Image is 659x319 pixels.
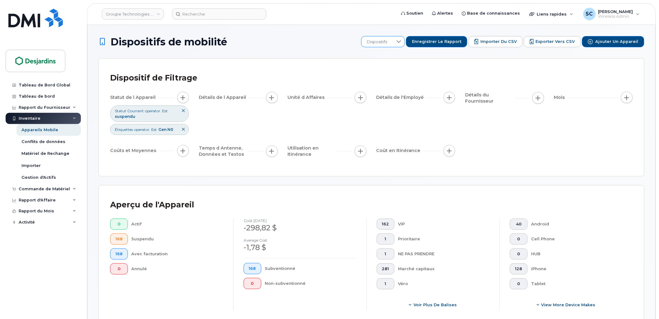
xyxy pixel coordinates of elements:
[249,281,256,286] span: 0
[199,145,249,158] span: Temps d Antenne, Données et Textos
[115,266,123,271] span: 0
[376,94,426,101] span: Détails de l'Employé
[377,278,395,289] button: 1
[110,248,128,260] button: 168
[110,263,128,275] button: 0
[110,147,158,154] span: Coûts et Moyennes
[531,248,623,260] div: HUB
[244,278,261,289] button: 0
[554,94,567,101] span: Mois
[377,233,395,245] button: 1
[531,219,623,230] div: Android
[377,248,395,260] button: 1
[244,263,261,274] button: 168
[510,263,528,275] button: 128
[134,127,157,132] span: operator. Est
[244,242,357,253] div: -1,78 $
[536,39,575,44] span: Exporter vers CSV
[115,127,133,132] span: Étiquettes
[515,222,522,227] span: 40
[377,299,490,311] button: Voir plus de balises
[412,39,461,44] span: Enregistrer le rapport
[531,263,623,275] div: iPhone
[376,147,423,154] span: Coût en Itinérance
[132,263,224,275] div: Annulé
[398,278,490,289] div: Véro
[244,238,357,242] h4: Average cost
[377,219,395,230] button: 162
[582,36,644,47] button: Ajouter un appareil
[115,108,144,113] span: Statut Courrant
[110,219,128,230] button: 0
[244,223,357,233] div: -298,82 $
[110,197,194,213] div: Aperçu de l'Appareil
[199,94,248,101] span: Détails de l Appareil
[515,281,522,286] span: 0
[115,237,123,242] span: 168
[158,127,173,132] span: Gen N0
[515,252,522,257] span: 0
[288,145,338,158] span: Utilisation en Itinérance
[132,248,224,260] div: Avec facturation
[480,39,517,44] span: Importer du CSV
[249,266,256,271] span: 168
[406,36,467,47] button: Enregistrer le rapport
[382,252,389,257] span: 1
[469,36,523,47] button: Importer du CSV
[265,263,357,274] div: Subventionné
[110,233,128,245] button: 168
[531,233,623,245] div: Cell Phone
[382,281,389,286] span: 1
[362,36,393,48] span: Dispositifs
[110,94,157,101] span: Statut de l Appareil
[398,248,490,260] div: NE PAS PRENDRE
[382,237,389,242] span: 1
[596,39,638,44] span: Ajouter un appareil
[132,233,224,245] div: Suspendu
[398,219,490,230] div: VIP
[244,219,357,223] h4: coût [DATE]
[145,108,168,113] span: operator. Est
[541,302,596,308] span: View More Device Makes
[132,219,224,230] div: Actif
[398,263,490,275] div: Marché capitaux
[465,92,515,104] span: Détails du Fournisseur
[115,222,123,227] span: 0
[110,36,227,47] span: Dispositifs de mobilité
[510,278,528,289] button: 0
[382,222,389,227] span: 162
[510,248,528,260] button: 0
[265,278,357,289] div: Non-subventionné
[377,263,395,275] button: 281
[510,219,528,230] button: 40
[510,233,528,245] button: 0
[115,252,123,257] span: 168
[515,266,522,271] span: 128
[110,70,197,86] div: Dispositif de Filtrage
[288,94,327,101] span: Unité d Affaires
[398,233,490,245] div: Prioritaire
[115,114,135,119] span: suspendu
[515,237,522,242] span: 0
[414,302,457,308] span: Voir plus de balises
[382,266,389,271] span: 281
[531,278,623,289] div: Tablet
[524,36,581,47] button: Exporter vers CSV
[510,299,623,311] button: View More Device Makes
